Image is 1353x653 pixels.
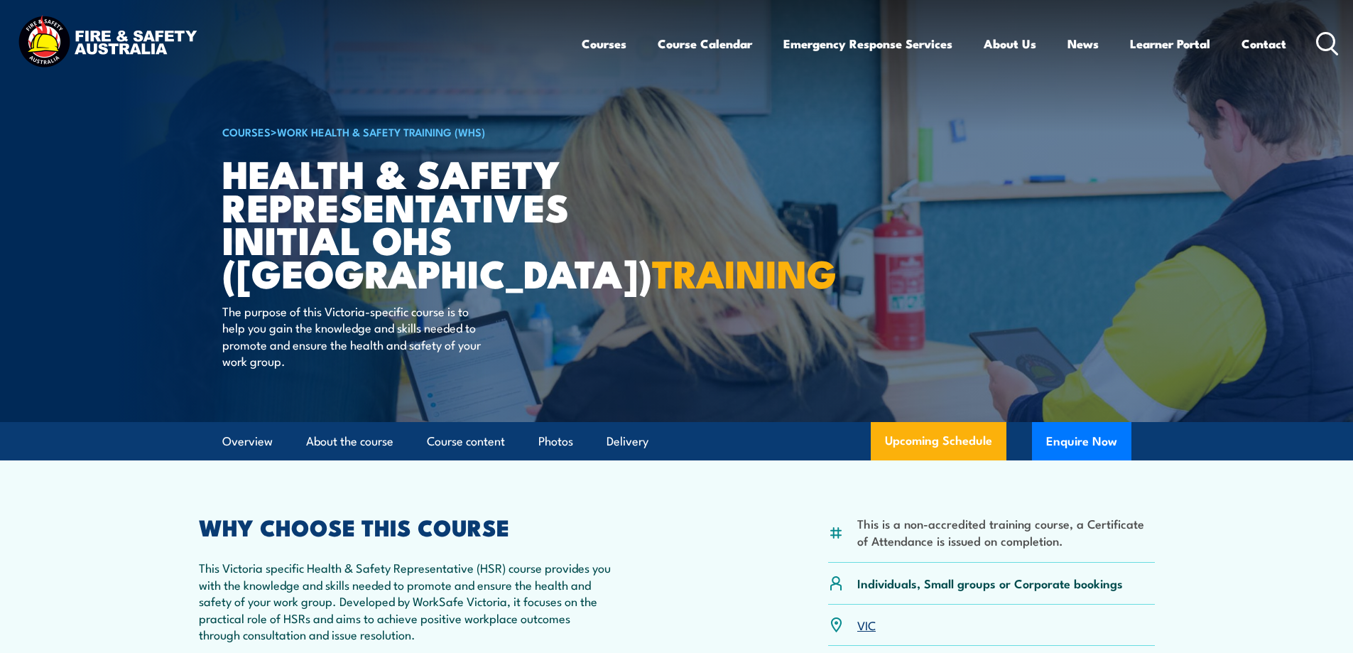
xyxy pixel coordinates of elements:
a: Course content [427,423,505,460]
a: Photos [538,423,573,460]
a: Delivery [607,423,648,460]
a: Course Calendar [658,25,752,63]
h2: WHY CHOOSE THIS COURSE [199,517,614,536]
p: The purpose of this Victoria-specific course is to help you gain the knowledge and skills needed ... [222,303,482,369]
p: Individuals, Small groups or Corporate bookings [857,575,1123,591]
a: Courses [582,25,626,63]
a: COURSES [222,124,271,139]
a: VIC [857,616,876,633]
h1: Health & Safety Representatives Initial OHS ([GEOGRAPHIC_DATA]) [222,156,573,289]
a: About Us [984,25,1036,63]
a: Learner Portal [1130,25,1210,63]
strong: TRAINING [652,242,837,301]
button: Enquire Now [1032,422,1131,460]
a: Work Health & Safety Training (WHS) [277,124,485,139]
a: Emergency Response Services [783,25,952,63]
a: Contact [1241,25,1286,63]
a: News [1067,25,1099,63]
h6: > [222,123,573,140]
a: Upcoming Schedule [871,422,1006,460]
p: This Victoria specific Health & Safety Representative (HSR) course provides you with the knowledg... [199,559,614,642]
a: Overview [222,423,273,460]
li: This is a non-accredited training course, a Certificate of Attendance is issued on completion. [857,515,1155,549]
a: About the course [306,423,393,460]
